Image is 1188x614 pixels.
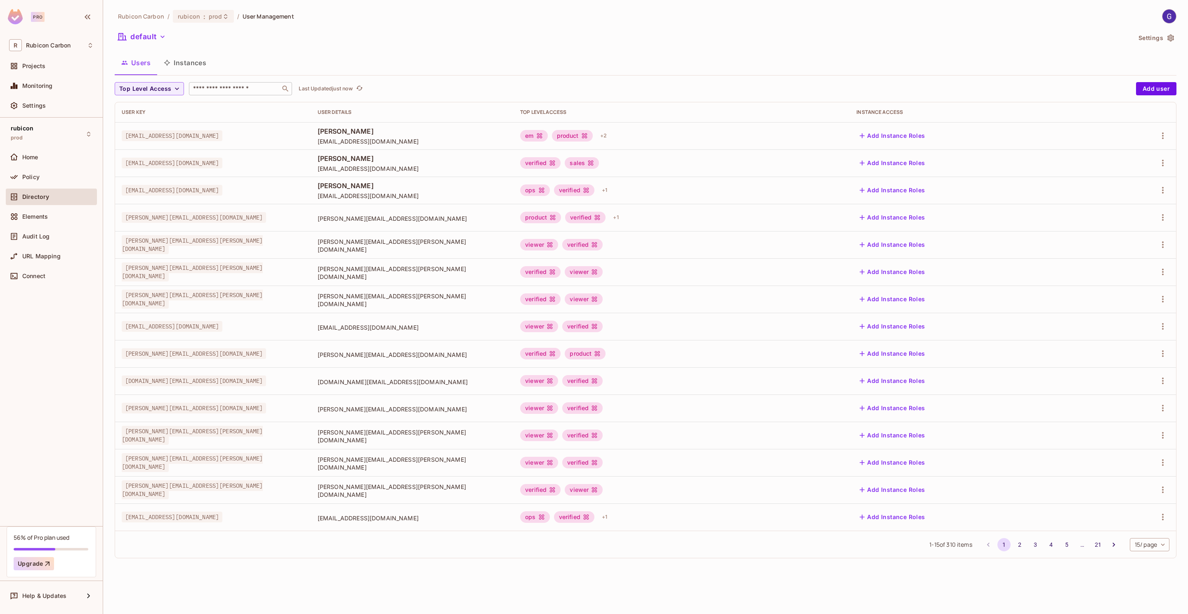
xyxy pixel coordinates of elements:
li: / [167,12,170,20]
button: Add Instance Roles [856,238,928,251]
span: [EMAIL_ADDRESS][DOMAIN_NAME] [318,137,507,145]
span: User Management [243,12,294,20]
button: Add Instance Roles [856,401,928,415]
span: Top Level Access [119,84,171,94]
span: Audit Log [22,233,49,240]
span: [PERSON_NAME][EMAIL_ADDRESS][PERSON_NAME][DOMAIN_NAME] [122,426,263,445]
span: Projects [22,63,45,69]
div: verified [520,266,561,278]
p: Last Updated just now [299,85,353,92]
button: Go to next page [1107,538,1120,551]
div: … [1076,541,1089,549]
div: product [565,348,606,359]
div: User Key [122,109,304,116]
span: [PERSON_NAME][EMAIL_ADDRESS][DOMAIN_NAME] [122,403,266,413]
span: the active workspace [118,12,164,20]
button: Go to page 3 [1029,538,1042,551]
div: + 1 [610,211,622,224]
div: User Details [318,109,507,116]
span: [EMAIL_ADDRESS][DOMAIN_NAME] [318,165,507,172]
span: [PERSON_NAME][EMAIL_ADDRESS][DOMAIN_NAME] [318,351,507,359]
div: ops [520,184,549,196]
button: Add Instance Roles [856,374,928,387]
span: Settings [22,102,46,109]
div: Instance Access [856,109,1092,116]
span: Elements [22,213,48,220]
div: Top Level Access [520,109,843,116]
button: Go to page 5 [1060,538,1073,551]
span: [PERSON_NAME] [318,154,507,163]
span: Connect [22,273,45,279]
div: verified [520,157,561,169]
span: [PERSON_NAME][EMAIL_ADDRESS][PERSON_NAME][DOMAIN_NAME] [318,456,507,471]
span: [EMAIL_ADDRESS][DOMAIN_NAME] [318,192,507,200]
li: / [237,12,239,20]
div: verified [520,293,561,305]
span: [EMAIL_ADDRESS][DOMAIN_NAME] [122,185,222,196]
span: Workspace: Rubicon Carbon [26,42,71,49]
span: prod [209,12,222,20]
div: viewer [520,239,558,250]
div: product [552,130,593,142]
div: verified [554,511,594,523]
img: SReyMgAAAABJRU5ErkJggg== [8,9,23,24]
button: Go to page 2 [1013,538,1026,551]
span: Monitoring [22,83,53,89]
span: [PERSON_NAME][EMAIL_ADDRESS][PERSON_NAME][DOMAIN_NAME] [122,235,263,254]
span: [PERSON_NAME][EMAIL_ADDRESS][DOMAIN_NAME] [318,405,507,413]
span: [DOMAIN_NAME][EMAIL_ADDRESS][DOMAIN_NAME] [318,378,507,386]
div: em [520,130,547,142]
button: Go to page 4 [1044,538,1058,551]
span: prod [11,135,23,141]
div: verified [520,484,561,496]
span: [PERSON_NAME][EMAIL_ADDRESS][PERSON_NAME][DOMAIN_NAME] [318,428,507,444]
div: verified [565,212,606,223]
div: product [520,212,561,223]
span: [PERSON_NAME][EMAIL_ADDRESS][PERSON_NAME][DOMAIN_NAME] [122,262,263,281]
span: 1 - 15 of 310 items [929,540,972,549]
button: Instances [157,52,213,73]
div: sales [565,157,599,169]
img: Guy Hirshenzon [1162,9,1176,23]
span: [PERSON_NAME][EMAIL_ADDRESS][PERSON_NAME][DOMAIN_NAME] [318,238,507,253]
button: Add Instance Roles [856,293,928,306]
nav: pagination navigation [981,538,1122,551]
div: viewer [565,293,603,305]
span: Home [22,154,38,161]
button: Add Instance Roles [856,483,928,496]
span: [PERSON_NAME][EMAIL_ADDRESS][PERSON_NAME][DOMAIN_NAME] [122,480,263,499]
span: [EMAIL_ADDRESS][DOMAIN_NAME] [122,512,222,522]
button: Add user [1136,82,1176,95]
div: + 1 [599,184,610,197]
span: : [203,13,206,20]
div: 56% of Pro plan used [14,534,69,541]
button: Go to page 21 [1091,538,1105,551]
div: verified [520,348,561,359]
button: refresh [354,84,364,94]
span: [PERSON_NAME][EMAIL_ADDRESS][DOMAIN_NAME] [318,215,507,222]
div: + 1 [599,510,610,524]
button: Add Instance Roles [856,211,928,224]
button: Add Instance Roles [856,347,928,360]
div: verified [562,457,603,468]
span: [EMAIL_ADDRESS][DOMAIN_NAME] [318,514,507,522]
span: Policy [22,174,40,180]
div: verified [562,375,603,387]
div: viewer [520,430,558,441]
div: viewer [520,457,558,468]
button: Add Instance Roles [856,320,928,333]
span: [EMAIL_ADDRESS][DOMAIN_NAME] [122,130,222,141]
div: viewer [520,321,558,332]
button: Add Instance Roles [856,429,928,442]
button: Add Instance Roles [856,184,928,197]
button: page 1 [997,538,1011,551]
div: verified [562,430,603,441]
div: verified [562,402,603,414]
button: Top Level Access [115,82,184,95]
div: verified [554,184,594,196]
div: viewer [565,484,603,496]
div: verified [562,239,603,250]
button: Add Instance Roles [856,129,928,142]
span: [EMAIL_ADDRESS][DOMAIN_NAME] [122,158,222,168]
span: [PERSON_NAME] [318,181,507,190]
